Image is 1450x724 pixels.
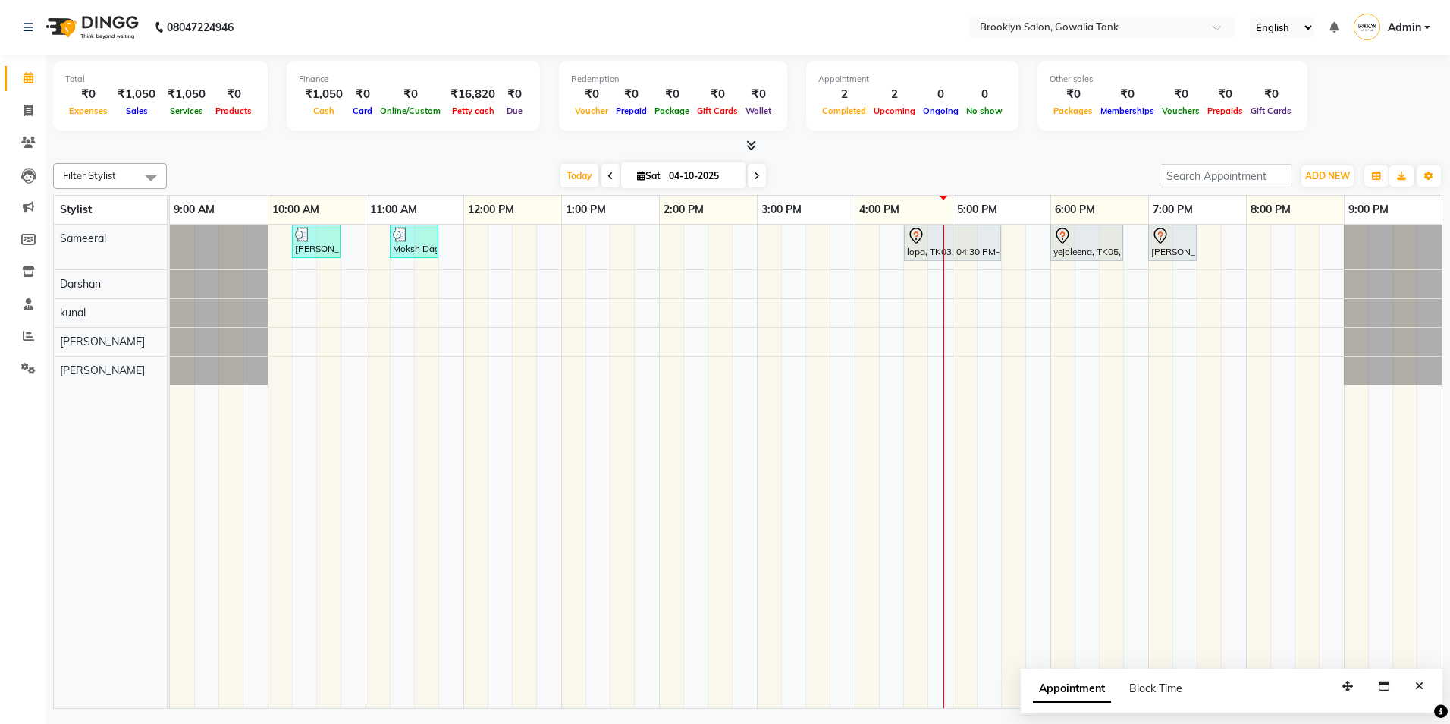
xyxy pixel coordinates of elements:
a: 11:00 AM [366,199,421,221]
div: yejoleena, TK05, 06:00 PM-06:45 PM, Hair - Hair Cut ([DEMOGRAPHIC_DATA]) - Senior Stylist [1052,227,1122,259]
span: Sales [122,105,152,116]
a: 10:00 AM [268,199,323,221]
div: ₹0 [693,86,742,103]
b: 08047224946 [167,6,234,49]
div: ₹0 [1158,86,1204,103]
span: Gift Cards [1247,105,1295,116]
span: Sat [633,170,664,181]
span: Wallet [742,105,775,116]
a: 4:00 PM [855,199,903,221]
span: Today [560,164,598,187]
span: Vouchers [1158,105,1204,116]
div: ₹0 [376,86,444,103]
div: ₹0 [1247,86,1295,103]
a: 6:00 PM [1051,199,1099,221]
div: ₹0 [212,86,256,103]
div: ₹0 [349,86,376,103]
a: 2:00 PM [660,199,708,221]
span: Online/Custom [376,105,444,116]
span: Cash [309,105,338,116]
span: Packages [1050,105,1097,116]
span: Appointment [1033,675,1111,703]
span: Package [651,105,693,116]
a: 7:00 PM [1149,199,1197,221]
span: Services [166,105,207,116]
div: Moksh Dagga, TK04, 11:15 AM-11:45 AM, Hair - Hair Cut ([DEMOGRAPHIC_DATA]) - Stylist [391,227,437,256]
div: Redemption [571,73,775,86]
span: kunal [60,306,86,320]
img: Admin [1354,14,1380,40]
div: ₹16,820 [444,86,501,103]
input: Search Appointment [1160,164,1292,187]
button: ADD NEW [1301,165,1354,187]
span: Products [212,105,256,116]
span: Stylist [60,203,92,216]
span: Ongoing [919,105,962,116]
span: Due [503,105,526,116]
a: 9:00 AM [170,199,218,221]
div: ₹0 [1050,86,1097,103]
div: ₹0 [651,86,693,103]
a: 5:00 PM [953,199,1001,221]
div: [PERSON_NAME], TK06, 07:00 PM-07:30 PM, Styling - Blow Dry - Stylist [1150,227,1195,259]
a: 12:00 PM [464,199,518,221]
span: Darshan [60,277,101,291]
div: 0 [919,86,962,103]
span: [PERSON_NAME] [60,335,145,348]
span: Prepaid [612,105,651,116]
a: 3:00 PM [758,199,805,221]
span: Upcoming [870,105,919,116]
div: 2 [870,86,919,103]
div: ₹1,050 [111,86,162,103]
img: logo [39,6,143,49]
a: 1:00 PM [562,199,610,221]
span: Expenses [65,105,111,116]
a: 8:00 PM [1247,199,1295,221]
a: 9:00 PM [1345,199,1392,221]
span: Sameeral [60,231,106,245]
div: ₹0 [742,86,775,103]
div: ₹0 [612,86,651,103]
div: ₹0 [65,86,111,103]
div: ₹1,050 [299,86,349,103]
div: ₹0 [1097,86,1158,103]
span: Memberships [1097,105,1158,116]
div: Appointment [818,73,1006,86]
div: 0 [962,86,1006,103]
span: Card [349,105,376,116]
div: ₹0 [1204,86,1247,103]
span: [PERSON_NAME] [60,364,145,377]
span: ADD NEW [1305,170,1350,181]
span: Prepaids [1204,105,1247,116]
span: No show [962,105,1006,116]
span: Filter Stylist [63,169,116,181]
button: Close [1408,675,1430,698]
div: Total [65,73,256,86]
div: 2 [818,86,870,103]
div: ₹0 [501,86,528,103]
span: Voucher [571,105,612,116]
input: 2025-10-04 [664,165,740,187]
span: Completed [818,105,870,116]
div: Finance [299,73,528,86]
span: Admin [1388,20,1421,36]
span: Block Time [1129,682,1182,695]
div: ₹0 [571,86,612,103]
div: Other sales [1050,73,1295,86]
span: Petty cash [448,105,498,116]
span: Gift Cards [693,105,742,116]
div: [PERSON_NAME], TK02, 10:15 AM-10:45 AM, Styling - Blow Dry - Stylist [293,227,339,256]
div: ₹1,050 [162,86,212,103]
div: lopa, TK03, 04:30 PM-05:30 PM, Styling - Tonging - Stylist [905,227,1000,259]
